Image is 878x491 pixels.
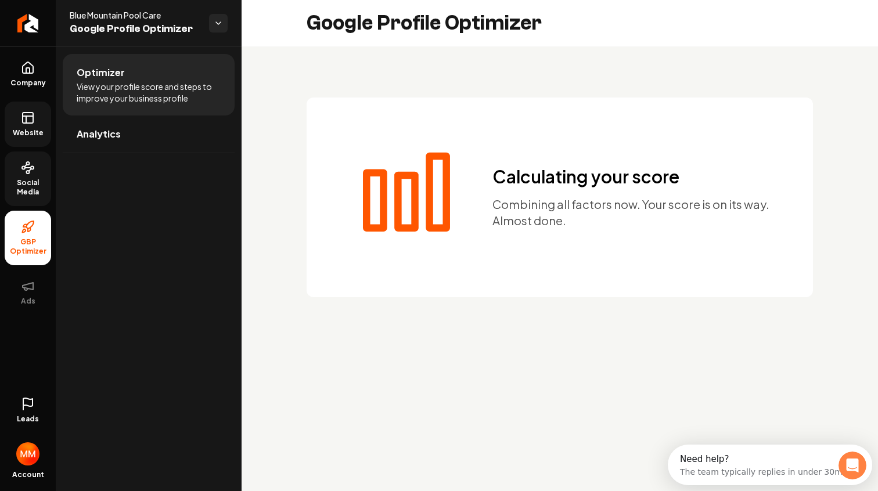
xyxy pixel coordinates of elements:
a: Social Media [5,151,51,206]
span: Account [12,470,44,479]
div: Open Intercom Messenger [5,5,209,37]
p: Combining all factors now. Your score is on its way. Almost done. [492,196,771,229]
h1: Calculating your score [492,166,771,187]
a: Website [5,102,51,147]
h2: Google Profile Optimizer [307,12,542,35]
span: Social Media [5,178,51,197]
div: The team typically replies in under 30m [12,19,175,31]
img: Mike Marugg [16,442,39,465]
span: View your profile score and steps to improve your business profile [77,81,221,104]
span: Google Profile Optimizer [70,21,200,37]
span: Website [8,128,48,138]
a: Leads [5,388,51,433]
img: Rebolt Logo [17,14,39,33]
span: Ads [16,297,40,306]
span: Analytics [77,127,121,141]
iframe: Intercom live chat discovery launcher [668,445,872,485]
span: GBP Optimizer [5,237,51,256]
iframe: Intercom live chat [839,452,866,479]
span: Blue Mountain Pool Care [70,9,200,21]
span: Leads [17,414,39,424]
span: Company [6,78,51,88]
a: Analytics [63,115,235,153]
div: Need help? [12,10,175,19]
span: Optimizer [77,66,125,80]
button: Ads [5,270,51,315]
button: Open user button [16,438,39,465]
a: Company [5,52,51,97]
